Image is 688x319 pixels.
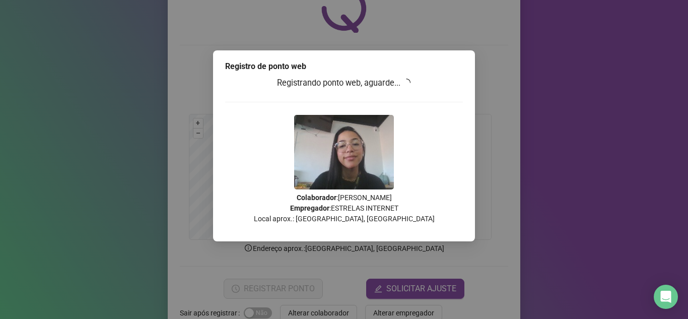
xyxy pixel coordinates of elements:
strong: Empregador [290,204,329,212]
img: 9k= [294,115,394,189]
p: : [PERSON_NAME] : ESTRELAS INTERNET Local aprox.: [GEOGRAPHIC_DATA], [GEOGRAPHIC_DATA] [225,193,463,224]
div: Open Intercom Messenger [654,285,678,309]
div: Registro de ponto web [225,60,463,73]
span: loading [402,79,410,87]
h3: Registrando ponto web, aguarde... [225,77,463,90]
strong: Colaborador [297,194,336,202]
